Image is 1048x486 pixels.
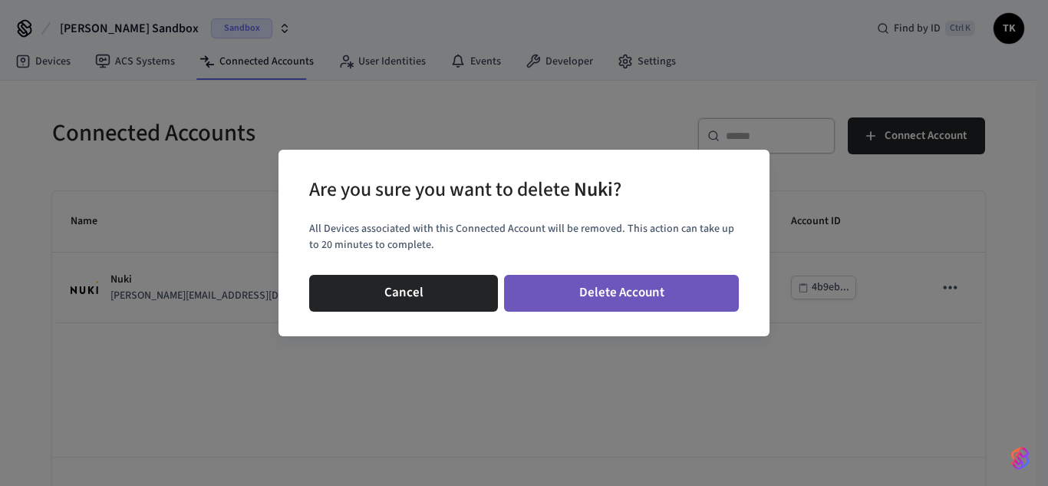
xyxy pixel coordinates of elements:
[309,221,739,253] p: All Devices associated with this Connected Account will be removed. This action can take up to 20...
[1011,446,1030,471] img: SeamLogoGradient.69752ec5.svg
[504,275,739,312] button: Delete Account
[309,174,621,206] div: Are you sure you want to delete ?
[309,275,498,312] button: Cancel
[574,176,613,203] span: Nuki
